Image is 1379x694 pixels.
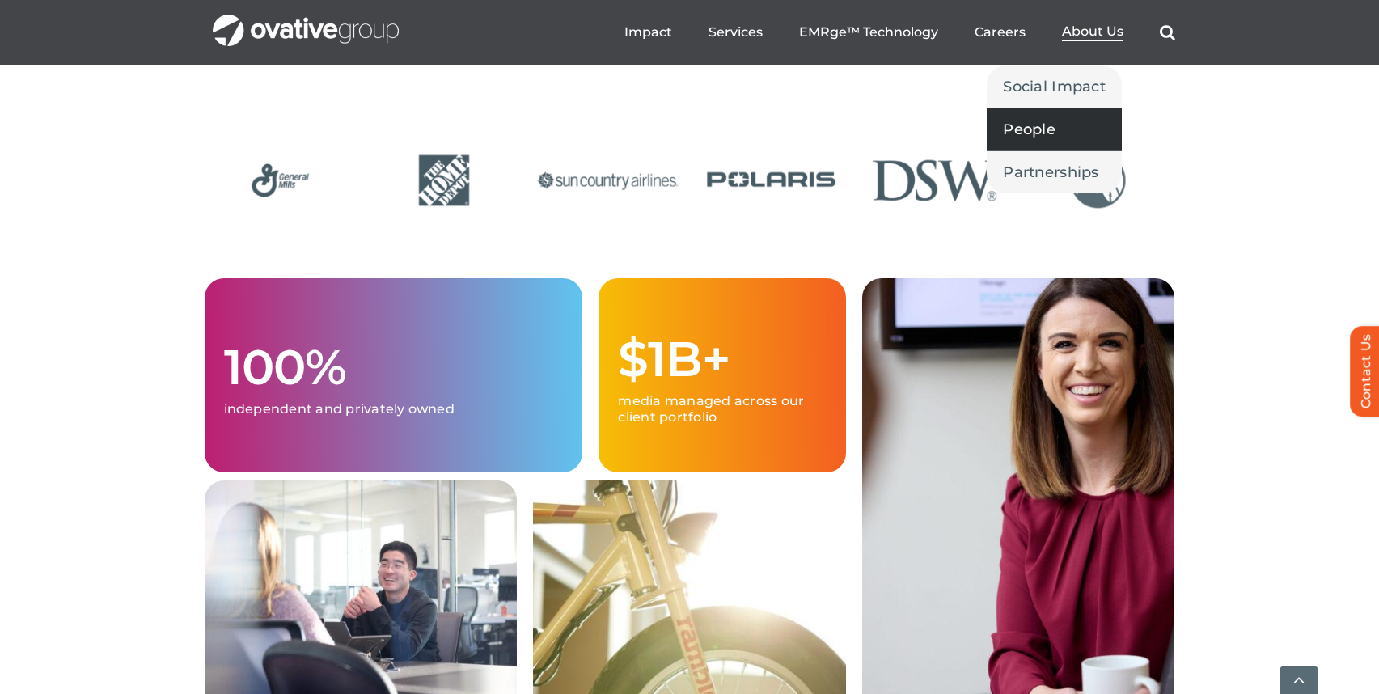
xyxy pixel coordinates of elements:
p: independent and privately owned [224,401,564,417]
a: OG_Full_horizontal_WHT [213,13,399,28]
span: People [1003,118,1055,141]
a: Partnerships [987,151,1122,193]
a: Services [709,24,763,40]
span: Partnerships [1003,161,1098,184]
a: Social Impact [987,66,1122,108]
span: Social Impact [1003,75,1106,98]
a: Impact [624,24,672,40]
span: This is [205,236,345,294]
h1: $1B+ [618,333,826,385]
a: EMRge™ Technology [799,24,938,40]
span: About Us [1062,23,1123,40]
div: 9 / 24 [531,149,684,215]
div: 8 / 24 [367,149,520,215]
h1: 100% [224,341,564,393]
div: 7 / 24 [204,149,357,215]
div: 10 / 24 [695,149,848,215]
a: Careers [975,24,1026,40]
div: 11 / 24 [858,149,1011,215]
p: media managed across our client portfolio [618,393,826,425]
nav: Menu [624,6,1175,58]
a: Search [1160,24,1175,40]
a: About Us [1062,23,1123,41]
a: People [987,108,1122,150]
